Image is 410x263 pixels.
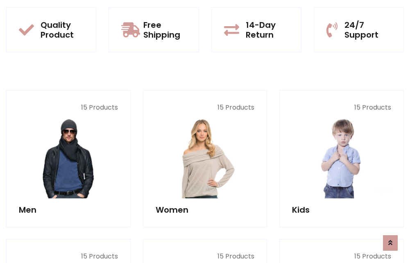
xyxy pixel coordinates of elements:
p: 15 Products [156,103,255,112]
p: 15 Products [19,103,118,112]
h5: 24/7 Support [344,20,391,40]
h5: 14-Day Return [246,20,289,40]
p: 15 Products [19,252,118,261]
p: 15 Products [292,103,391,112]
p: 15 Products [292,252,391,261]
h5: Women [156,205,255,215]
p: 15 Products [156,252,255,261]
h5: Kids [292,205,391,215]
h5: Free Shipping [143,20,186,40]
h5: Quality Product [41,20,84,40]
h5: Men [19,205,118,215]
